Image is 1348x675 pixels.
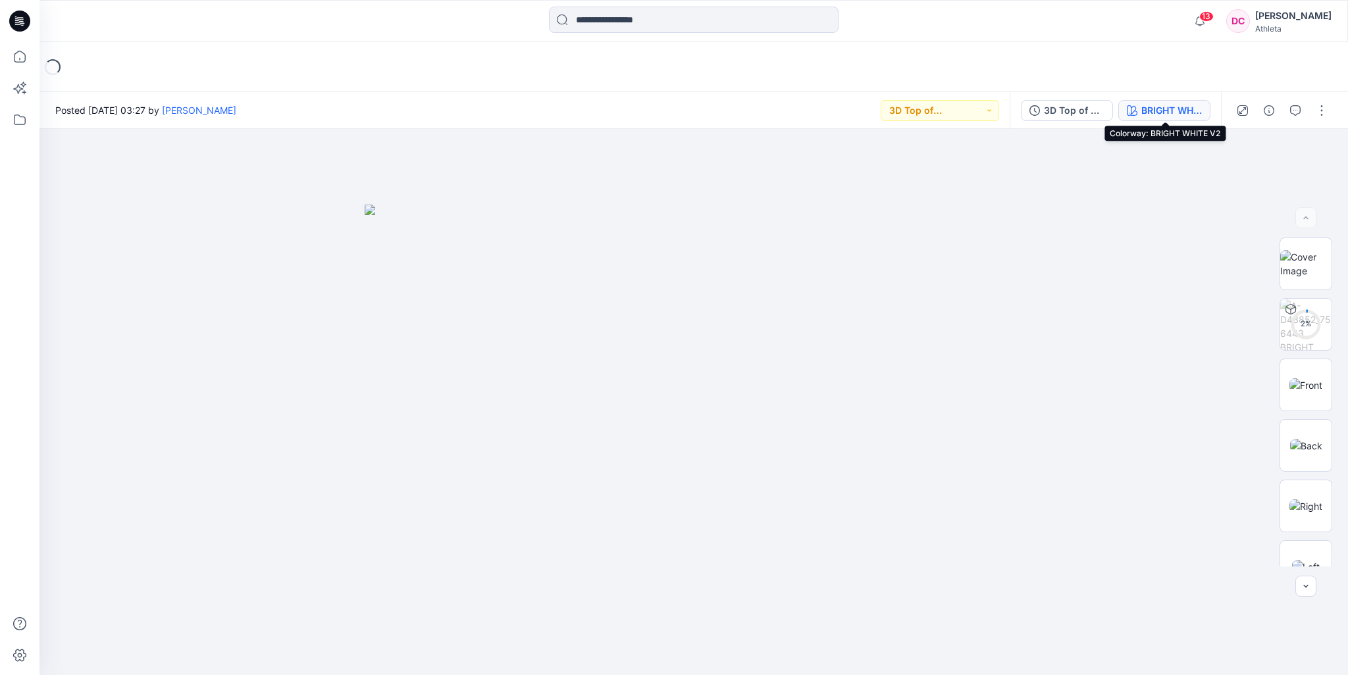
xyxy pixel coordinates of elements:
[1258,100,1280,121] button: Details
[1021,100,1113,121] button: 3D Top of Production
[162,105,236,116] a: [PERSON_NAME]
[1289,378,1322,392] img: Front
[1226,9,1250,33] div: DC
[1290,318,1322,330] div: 2 %
[1199,11,1214,22] span: 13
[1280,299,1332,350] img: A-D43852_756443 BRIGHT WHITE V2
[365,205,1023,675] img: eyJhbGciOiJIUzI1NiIsImtpZCI6IjAiLCJzbHQiOiJzZXMiLCJ0eXAiOiJKV1QifQ.eyJkYXRhIjp7InR5cGUiOiJzdG9yYW...
[1141,103,1202,118] div: BRIGHT WHITE V2
[1280,250,1332,278] img: Cover Image
[1118,100,1210,121] button: BRIGHT WHITE V2
[1255,8,1332,24] div: [PERSON_NAME]
[55,103,236,117] span: Posted [DATE] 03:27 by
[1290,439,1322,453] img: Back
[1292,560,1320,574] img: Left
[1289,499,1322,513] img: Right
[1255,24,1332,34] div: Athleta
[1044,103,1104,118] div: 3D Top of Production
